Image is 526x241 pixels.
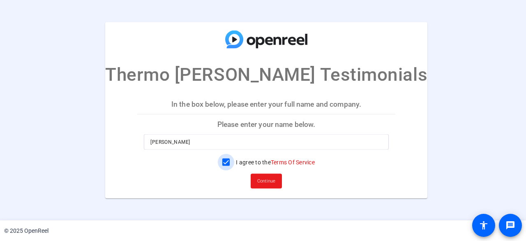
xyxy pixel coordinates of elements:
[137,94,395,114] p: In the box below, please enter your full name and company.
[105,61,427,88] p: Thermo [PERSON_NAME] Testimonials
[137,115,395,134] p: Please enter your name below.
[479,220,489,230] mat-icon: accessibility
[271,159,315,166] a: Terms Of Service
[257,175,275,187] span: Continue
[4,227,48,235] div: © 2025 OpenReel
[234,158,315,166] label: I agree to the
[225,30,307,48] img: company-logo
[251,174,282,189] button: Continue
[505,220,515,230] mat-icon: message
[150,137,382,147] input: Enter your name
